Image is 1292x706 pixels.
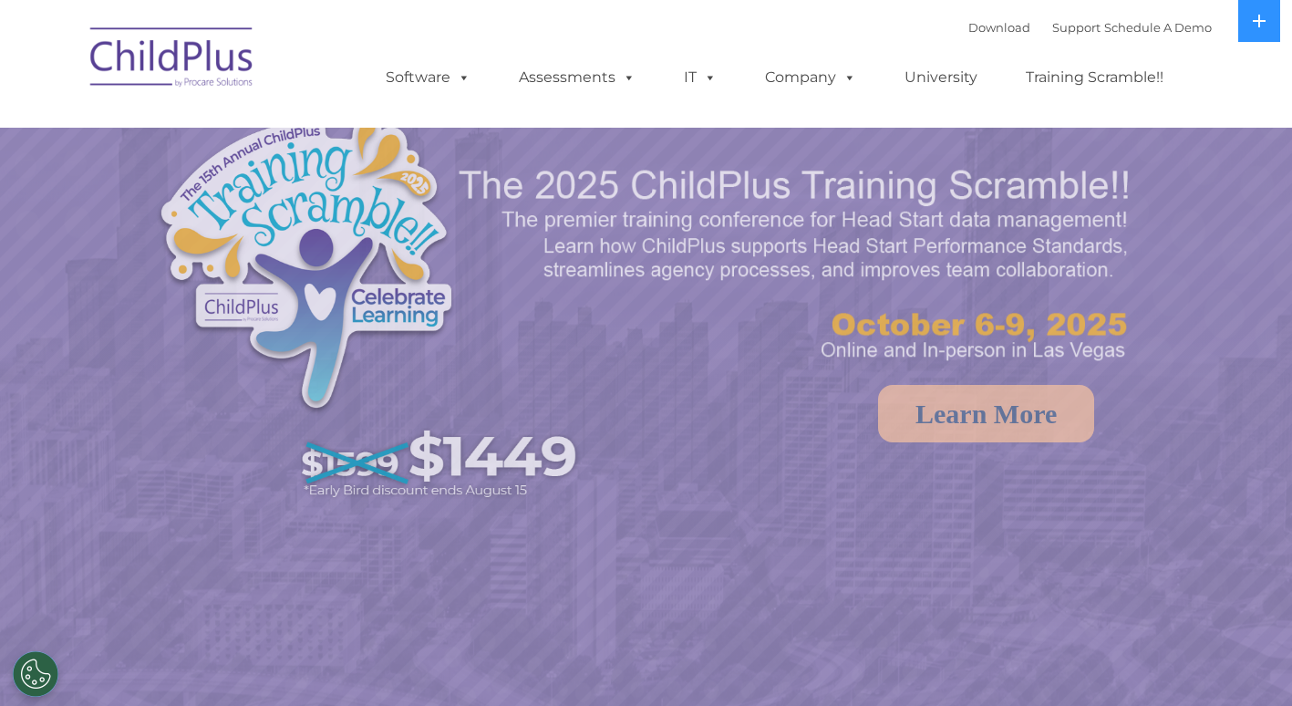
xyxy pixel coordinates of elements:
a: Support [1052,20,1101,35]
a: University [886,59,996,96]
a: IT [666,59,735,96]
a: Assessments [501,59,654,96]
a: Schedule A Demo [1104,20,1212,35]
a: Training Scramble!! [1008,59,1182,96]
a: Learn More [878,385,1094,442]
a: Company [747,59,874,96]
font: | [968,20,1212,35]
a: Software [367,59,489,96]
a: Download [968,20,1030,35]
button: Cookies Settings [13,651,58,697]
img: ChildPlus by Procare Solutions [81,15,264,106]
